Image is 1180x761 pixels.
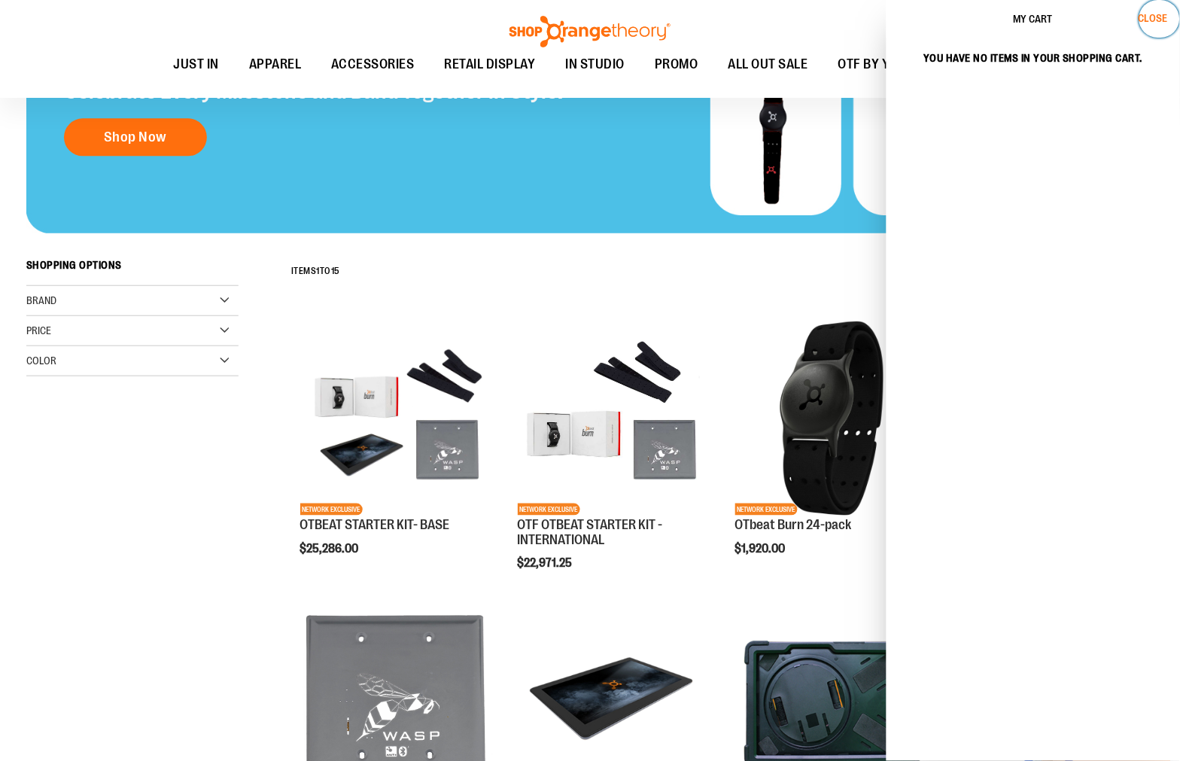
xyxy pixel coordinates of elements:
span: NETWORK EXCLUSIVE [735,504,798,516]
span: You have no items in your shopping cart. [924,52,1143,64]
span: NETWORK EXCLUSIVE [518,504,580,516]
span: 1 [317,266,321,276]
img: OTbeat Burn 24-pack [735,321,929,515]
img: Shop Orangetheory [507,16,673,47]
div: product [293,314,501,593]
a: OTF OTBEAT STARTER KIT - INTERNATIONALNETWORK EXCLUSIVE [518,321,711,517]
span: Brand [26,294,56,306]
span: Shop Now [104,129,167,146]
a: OTF OTBEAT STARTER KIT - INTERNATIONAL [518,517,663,547]
span: Color [26,355,56,367]
img: OTF OTBEAT STARTER KIT - INTERNATIONAL [518,321,711,515]
span: IN STUDIO [566,47,625,81]
h2: Celebrate Every Milestone and Band Together in Style! [64,80,563,104]
span: OTF BY YOU [838,47,907,81]
img: OTBEAT STARTER KIT- BASE [300,321,494,515]
span: PROMO [655,47,698,81]
a: OTBEAT STARTER KIT- BASENETWORK EXCLUSIVE [300,321,494,517]
div: product [510,314,719,608]
span: ACCESSORIES [331,47,415,81]
a: OTBEAT STARTER KIT- BASE [300,517,450,532]
span: 15 [331,266,340,276]
a: Shop Now [64,119,207,157]
span: My Cart [1014,13,1053,25]
a: OTbeat Burn 24-packNETWORK EXCLUSIVE [735,321,929,517]
a: OTbeat Burn 24-pack [735,517,852,532]
strong: Shopping Options [26,252,239,286]
span: Close [1139,12,1168,24]
span: NETWORK EXCLUSIVE [300,504,363,516]
span: ALL OUT SALE [728,47,808,81]
span: JUST IN [173,47,219,81]
span: $1,920.00 [735,542,788,556]
h2: Items to [291,260,340,283]
span: $25,286.00 [300,542,361,556]
span: $22,971.25 [518,556,575,570]
div: product [728,314,936,593]
span: APPAREL [249,47,302,81]
span: Price [26,324,51,336]
span: RETAIL DISPLAY [445,47,536,81]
